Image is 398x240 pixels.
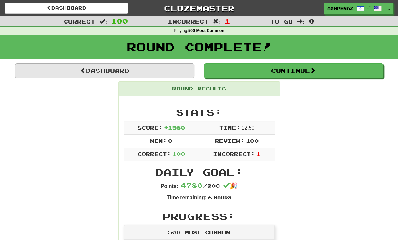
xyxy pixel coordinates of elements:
span: / 200 [181,183,219,189]
span: 0 [309,17,314,25]
a: Ashpenaz / [324,3,385,14]
span: 🎉 [223,182,237,189]
a: Dashboard [5,3,128,14]
strong: 500 Most Common [188,28,224,33]
span: Correct [64,18,95,25]
span: : [297,19,304,24]
span: : [213,19,220,24]
h2: Stats: [124,107,275,118]
span: + 1580 [164,124,185,130]
span: 0 [168,138,172,144]
span: 100 [111,17,128,25]
h2: Progress: [124,211,275,222]
span: Ashpenaz [327,5,353,11]
span: 4780 [181,182,203,189]
span: To go [270,18,293,25]
span: 1 [256,151,260,157]
strong: Points: [161,183,178,189]
span: Review: [215,138,244,144]
span: 1 [225,17,230,25]
a: Clozemaster [138,3,260,14]
span: Score: [138,124,163,130]
h1: Round Complete! [2,40,396,53]
span: : [100,19,107,24]
span: 12 : 50 [241,125,254,130]
span: Incorrect [168,18,209,25]
span: 6 [208,194,212,200]
button: Continue [204,63,383,78]
span: 100 [172,151,185,157]
span: Correct: [138,151,171,157]
span: 100 [246,138,259,144]
span: / [367,5,371,10]
div: Round Results [119,82,280,96]
strong: Time remaining: [167,195,207,200]
span: New: [150,138,167,144]
a: Dashboard [15,63,194,78]
small: Hours [213,195,231,200]
span: Time: [219,124,240,130]
h2: Daily Goal: [124,167,275,178]
div: 500 Most Common [124,225,274,240]
span: Incorrect: [213,151,255,157]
